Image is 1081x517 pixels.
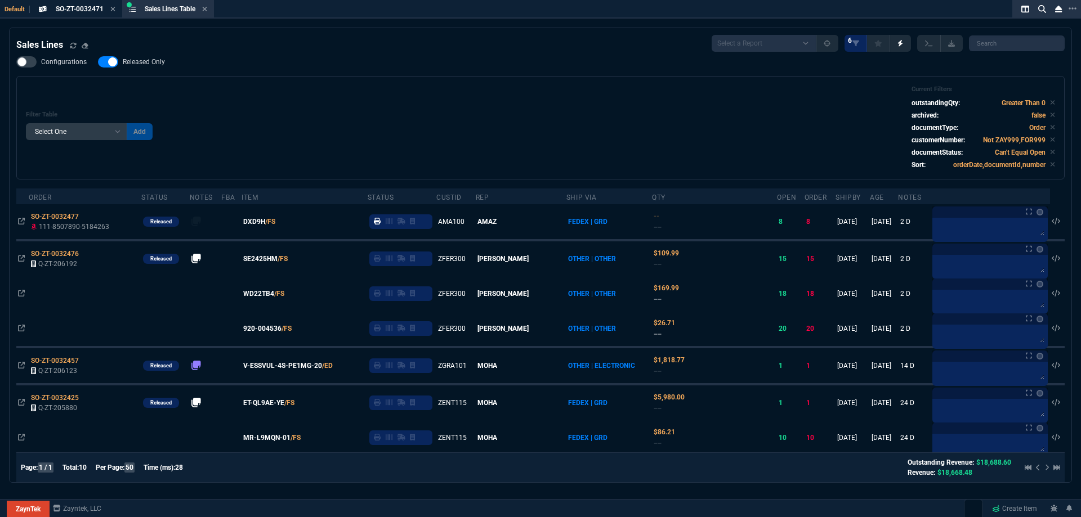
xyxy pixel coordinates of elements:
[836,347,870,384] td: [DATE]
[26,111,153,119] h6: Filter Table
[870,240,898,276] td: [DATE]
[805,384,836,420] td: 1
[898,311,930,347] td: 2 D
[652,193,665,202] div: QTY
[438,290,466,298] span: ZFER300
[777,276,805,311] td: 18
[141,193,168,202] div: Status
[953,161,1046,169] code: orderDate,documentId,number
[836,240,870,276] td: [DATE]
[654,223,662,231] span: --
[836,384,870,420] td: [DATE]
[568,362,635,370] span: OTHER | ELECTRONIC
[31,250,79,258] span: SO-ZT-0032476
[38,260,77,268] span: Q-ZT-206192
[243,217,265,227] span: DXD9H
[898,276,930,311] td: 2 D
[654,367,662,375] span: --
[654,330,662,338] span: --
[568,325,616,332] span: OTHER | OTHER
[282,323,292,334] a: /FS
[898,240,930,276] td: 2 D
[477,434,497,442] span: MOHA
[912,147,963,158] p: documentStatus:
[31,357,79,365] span: SO-ZT-0032457
[870,193,884,202] div: Age
[1017,2,1034,16] nx-icon: Split Panels
[848,36,852,45] span: 6
[1069,3,1076,14] nx-icon: Open New Tab
[1002,99,1046,107] code: Greater Than 0
[1029,124,1046,132] code: Order
[477,362,497,370] span: MOHA
[937,469,972,476] span: $18,668.48
[438,434,467,442] span: ZENT115
[191,363,202,371] nx-fornida-erp-notes: number
[805,276,836,311] td: 18
[274,289,284,299] a: /FS
[438,399,467,407] span: ZENT115
[284,398,294,408] a: /FS
[79,464,87,471] span: 10
[436,193,462,202] div: CustID
[438,218,464,226] span: AMA100
[243,398,284,408] span: ET-QL9AE-YE
[870,276,898,311] td: [DATE]
[777,240,805,276] td: 15
[870,347,898,384] td: [DATE]
[805,347,836,384] td: 1
[243,254,278,264] span: SE2425HM
[912,135,965,145] p: customerNumber:
[777,347,805,384] td: 1
[912,110,939,120] p: archived:
[654,260,662,268] span: --
[805,311,836,347] td: 20
[110,5,115,14] nx-icon: Close Tab
[976,458,1011,466] span: $18,688.60
[654,295,662,303] span: --
[912,98,960,108] p: outstandingQty:
[805,420,836,455] td: 10
[908,469,935,476] span: Revenue:
[242,193,258,202] div: Item
[477,399,497,407] span: MOHA
[566,193,597,202] div: Ship Via
[31,394,79,402] span: SO-ZT-0032425
[243,323,282,334] span: 920-004536
[654,284,679,292] span: Quoted Cost
[654,428,675,436] span: Quoted Cost
[202,5,207,14] nx-icon: Close Tab
[39,223,109,231] span: 111-8507890-5184263
[1034,2,1051,16] nx-icon: Search
[477,218,497,226] span: AMAZ
[969,35,1065,51] input: Search
[995,149,1046,156] code: Can't Equal Open
[568,218,607,226] span: FEDEX | GRD
[477,325,529,332] span: [PERSON_NAME]
[912,160,926,170] p: Sort:
[243,289,274,299] span: WD22TB4
[654,249,679,257] span: Quoted Cost
[5,6,30,13] span: Default
[912,86,1055,93] h6: Current Filters
[568,290,616,298] span: OTHER | OTHER
[41,57,87,66] span: Configurations
[175,464,183,471] span: 28
[291,433,301,443] a: /FS
[150,254,172,263] p: Released
[438,325,466,332] span: ZFER300
[38,404,77,412] span: Q-ZT-205880
[870,311,898,347] td: [DATE]
[191,256,202,264] nx-fornida-erp-notes: number
[777,311,805,347] td: 20
[836,311,870,347] td: [DATE]
[123,57,165,66] span: Released Only
[898,420,930,455] td: 24 D
[18,434,25,442] nx-icon: Open In Opposite Panel
[654,319,675,327] span: Quoted Cost
[1051,2,1066,16] nx-icon: Close Workbench
[21,464,38,471] span: Page:
[805,204,836,240] td: 8
[18,290,25,298] nx-icon: Open In Opposite Panel
[898,204,930,240] td: 2 D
